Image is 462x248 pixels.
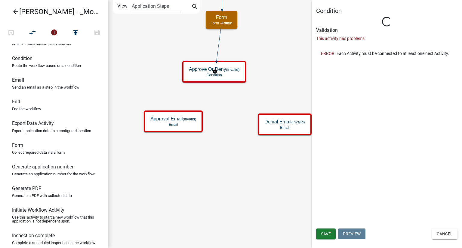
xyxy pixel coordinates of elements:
[12,164,73,170] h6: Generate application number
[264,126,305,130] p: Email
[12,99,20,104] h6: End
[12,64,81,68] p: Route the workflow based on a condition
[12,77,24,83] h6: Email
[191,3,199,11] i: search
[150,122,196,127] p: Email
[12,107,41,111] p: End the workflow
[43,26,65,39] button: 5 problems in this workflow
[12,150,65,154] p: Collect required data via a form
[12,56,32,61] h6: Condition
[12,194,72,198] p: Generate a PDF with collected data
[337,51,449,56] span: Each Activity must be connected to at least one next Activity.
[190,2,200,12] button: search
[321,51,335,56] span: ERROR:
[65,26,86,39] button: Publish
[12,241,95,245] p: Complete a scheduled inspection in the workflow
[12,120,54,126] h6: Export Data Activity
[0,26,22,39] button: Test Workflow
[316,228,336,239] button: Save
[86,26,108,39] button: Save
[221,21,232,25] span: Admin
[316,27,457,33] h6: Validation
[94,29,101,37] i: save
[12,207,64,213] h6: Initiate Workflow Activity
[29,29,36,37] i: compare_arrows
[211,14,233,20] h5: Form
[12,142,23,148] h6: Form
[150,116,196,122] h5: Approval Email
[264,119,305,125] h5: Denial Email
[22,26,43,39] button: Auto Layout
[12,38,96,46] p: This activity cancels the configured scheduled emails if they haven't been sent yet.
[316,35,457,42] p: This activity has problems:
[0,26,108,41] div: Workflow actions
[8,29,15,37] i: open_in_browser
[51,29,58,37] i: error
[12,233,55,238] h6: Inspection complete
[183,117,196,121] small: (invalid)
[189,73,239,77] p: Condition
[338,228,365,239] button: Preview
[226,67,240,72] small: (invalid)
[189,66,239,72] h5: Approve Or Deny
[5,5,99,19] a: [PERSON_NAME] - _Module 2. Soil Analysis Request - Build a Workflow
[12,215,96,223] p: Use this activity to start a new workflow that this application is not dependent upon.
[291,120,305,124] small: (invalid)
[316,7,457,14] h5: Condition
[12,129,91,133] p: Export application data to a configured location
[211,21,233,25] p: Form -
[12,186,41,191] h6: Generate PDF
[12,85,79,89] p: Send an email as a step in the workflow
[12,172,95,176] p: Generate an application number for the workflow
[432,228,457,239] button: Cancel
[72,29,79,37] i: publish
[12,8,19,17] i: arrow_back
[321,231,331,236] span: Save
